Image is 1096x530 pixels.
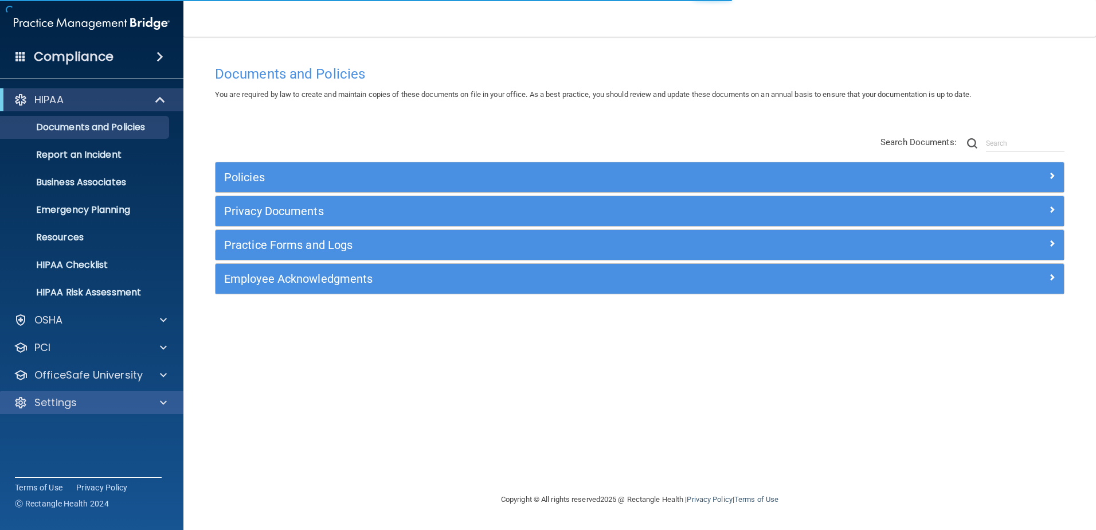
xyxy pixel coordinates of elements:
span: Ⓒ Rectangle Health 2024 [15,498,109,509]
a: OSHA [14,313,167,327]
h5: Employee Acknowledgments [224,272,843,285]
a: OfficeSafe University [14,368,167,382]
p: HIPAA Risk Assessment [7,287,164,298]
a: Policies [224,168,1055,186]
p: Business Associates [7,177,164,188]
p: Emergency Planning [7,204,164,216]
input: Search [986,135,1064,152]
a: HIPAA [14,93,166,107]
a: PCI [14,341,167,354]
img: ic-search.3b580494.png [967,138,977,149]
p: OSHA [34,313,63,327]
p: Documents and Policies [7,122,164,133]
a: Privacy Documents [224,202,1055,220]
span: Search Documents: [880,137,957,147]
p: PCI [34,341,50,354]
a: Employee Acknowledgments [224,270,1055,288]
div: Copyright © All rights reserved 2025 @ Rectangle Health | | [430,481,849,518]
h5: Policies [224,171,843,184]
a: Terms of Use [734,495,778,504]
a: Terms of Use [15,482,62,493]
a: Practice Forms and Logs [224,236,1055,254]
p: HIPAA [34,93,64,107]
p: Settings [34,396,77,410]
img: PMB logo [14,12,170,35]
span: You are required by law to create and maintain copies of these documents on file in your office. ... [215,90,971,99]
p: HIPAA Checklist [7,259,164,271]
iframe: Drift Widget Chat Controller [898,449,1082,494]
h4: Compliance [34,49,113,65]
h5: Privacy Documents [224,205,843,217]
p: OfficeSafe University [34,368,143,382]
a: Privacy Policy [687,495,732,504]
a: Privacy Policy [76,482,128,493]
p: Report an Incident [7,149,164,161]
h5: Practice Forms and Logs [224,239,843,251]
h4: Documents and Policies [215,67,1064,81]
p: Resources [7,232,164,243]
a: Settings [14,396,167,410]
